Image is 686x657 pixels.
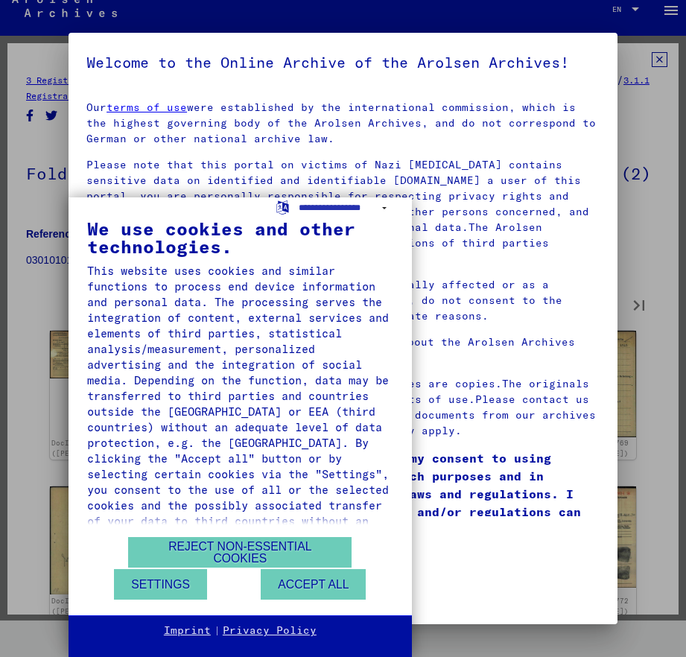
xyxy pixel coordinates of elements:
[87,263,393,545] div: This website uses cookies and similar functions to process end device information and personal da...
[164,623,211,638] a: Imprint
[128,537,352,568] button: Reject non-essential cookies
[261,569,366,600] button: Accept all
[87,220,393,256] div: We use cookies and other technologies.
[114,569,207,600] button: Settings
[223,623,317,638] a: Privacy Policy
